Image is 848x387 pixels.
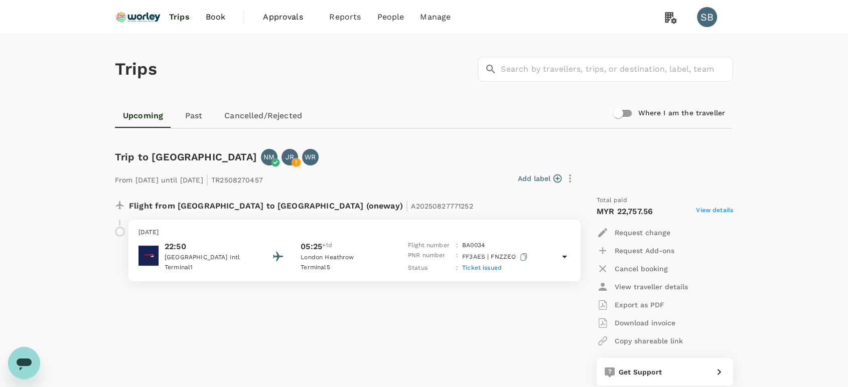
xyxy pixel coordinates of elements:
[138,246,159,266] img: British Airways
[408,241,452,251] p: Flight number
[615,264,668,274] p: Cancel booking
[420,11,451,23] span: Manage
[377,11,404,23] span: People
[615,318,675,328] p: Download invoice
[597,224,670,242] button: Request change
[619,368,662,376] span: Get Support
[615,336,683,346] p: Copy shareable link
[597,332,683,350] button: Copy shareable link
[286,152,294,162] p: JR
[615,282,688,292] p: View traveller details
[165,253,255,263] p: [GEOGRAPHIC_DATA] Intl
[138,228,571,238] p: [DATE]
[129,196,473,214] p: Flight from [GEOGRAPHIC_DATA] to [GEOGRAPHIC_DATA] (oneway)
[115,169,263,187] p: From [DATE] until [DATE] TR2508270457
[456,241,458,251] p: :
[597,206,653,218] p: MYR 22,757.56
[165,241,255,253] p: 22:50
[263,152,274,162] p: NM
[263,11,313,23] span: Approvals
[456,251,458,263] p: :
[501,57,733,82] input: Search by travellers, trips, or destination, label, team
[405,199,408,213] span: |
[462,241,485,251] p: BA 0034
[456,263,458,273] p: :
[408,263,452,273] p: Status
[115,35,157,104] h1: Trips
[216,104,310,128] a: Cancelled/Rejected
[408,251,452,263] p: PNR number
[638,108,725,119] h6: Where I am the traveller
[305,152,316,162] p: WR
[462,251,529,263] p: FF3AES | FNZZEO
[597,242,674,260] button: Request Add-ons
[615,228,670,238] p: Request change
[615,300,664,310] p: Export as PDF
[597,296,664,314] button: Export as PDF
[206,11,226,23] span: Book
[597,314,675,332] button: Download invoice
[697,7,717,27] div: SB
[615,246,674,256] p: Request Add-ons
[597,260,668,278] button: Cancel booking
[329,11,361,23] span: Reports
[597,278,688,296] button: View traveller details
[411,202,473,210] span: A20250827771252
[206,172,209,186] span: |
[8,347,40,379] iframe: Button to launch messaging window
[301,253,391,263] p: London Heathrow
[115,149,257,165] h6: Trip to [GEOGRAPHIC_DATA]
[115,6,161,28] img: Ranhill Worley Sdn Bhd
[696,206,733,218] span: View details
[165,263,255,273] p: Terminal 1
[597,196,627,206] span: Total paid
[301,263,391,273] p: Terminal 5
[171,104,216,128] a: Past
[462,264,502,271] span: Ticket issued
[169,11,190,23] span: Trips
[322,241,332,253] span: +1d
[518,173,561,183] button: Add label
[301,241,322,253] p: 05:25
[115,104,171,128] a: Upcoming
